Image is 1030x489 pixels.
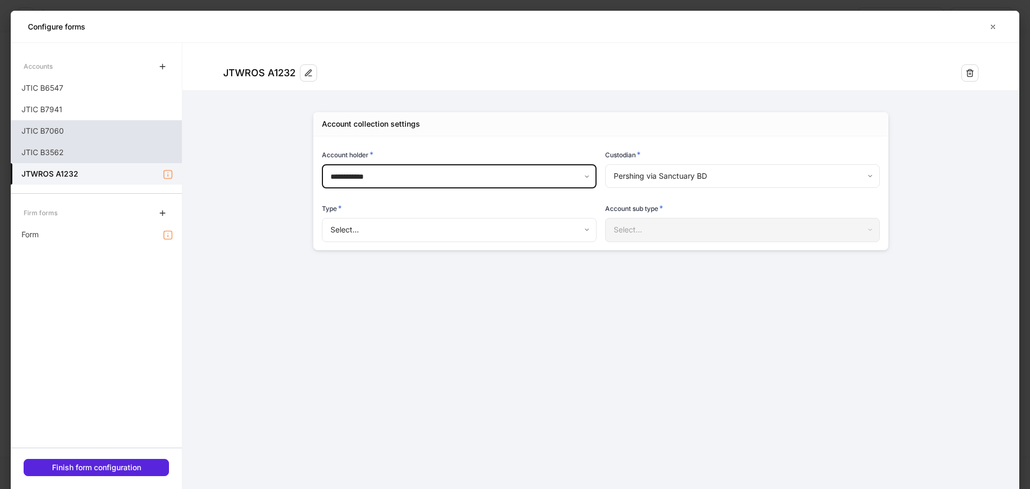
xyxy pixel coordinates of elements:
[11,163,182,185] a: JTWROS A1232
[322,119,420,129] div: Account collection settings
[21,126,64,136] p: JTIC B7060
[21,83,63,93] p: JTIC B6547
[21,104,62,115] p: JTIC B7941
[52,464,141,471] div: Finish form configuration
[24,459,169,476] button: Finish form configuration
[11,224,182,245] a: Form
[605,149,641,160] h6: Custodian
[11,142,182,163] a: JTIC B3562
[11,120,182,142] a: JTIC B7060
[322,149,373,160] h6: Account holder
[21,147,64,158] p: JTIC B3562
[322,203,342,214] h6: Type
[11,77,182,99] a: JTIC B6547
[24,57,53,76] div: Accounts
[24,203,57,222] div: Firm forms
[605,203,663,214] h6: Account sub type
[223,67,296,79] div: JTWROS A1232
[605,218,879,242] div: Select...
[21,229,39,240] p: Form
[605,164,879,188] div: Pershing via Sanctuary BD
[28,21,85,32] h5: Configure forms
[11,99,182,120] a: JTIC B7941
[322,218,596,242] div: Select...
[21,169,78,179] h5: JTWROS A1232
